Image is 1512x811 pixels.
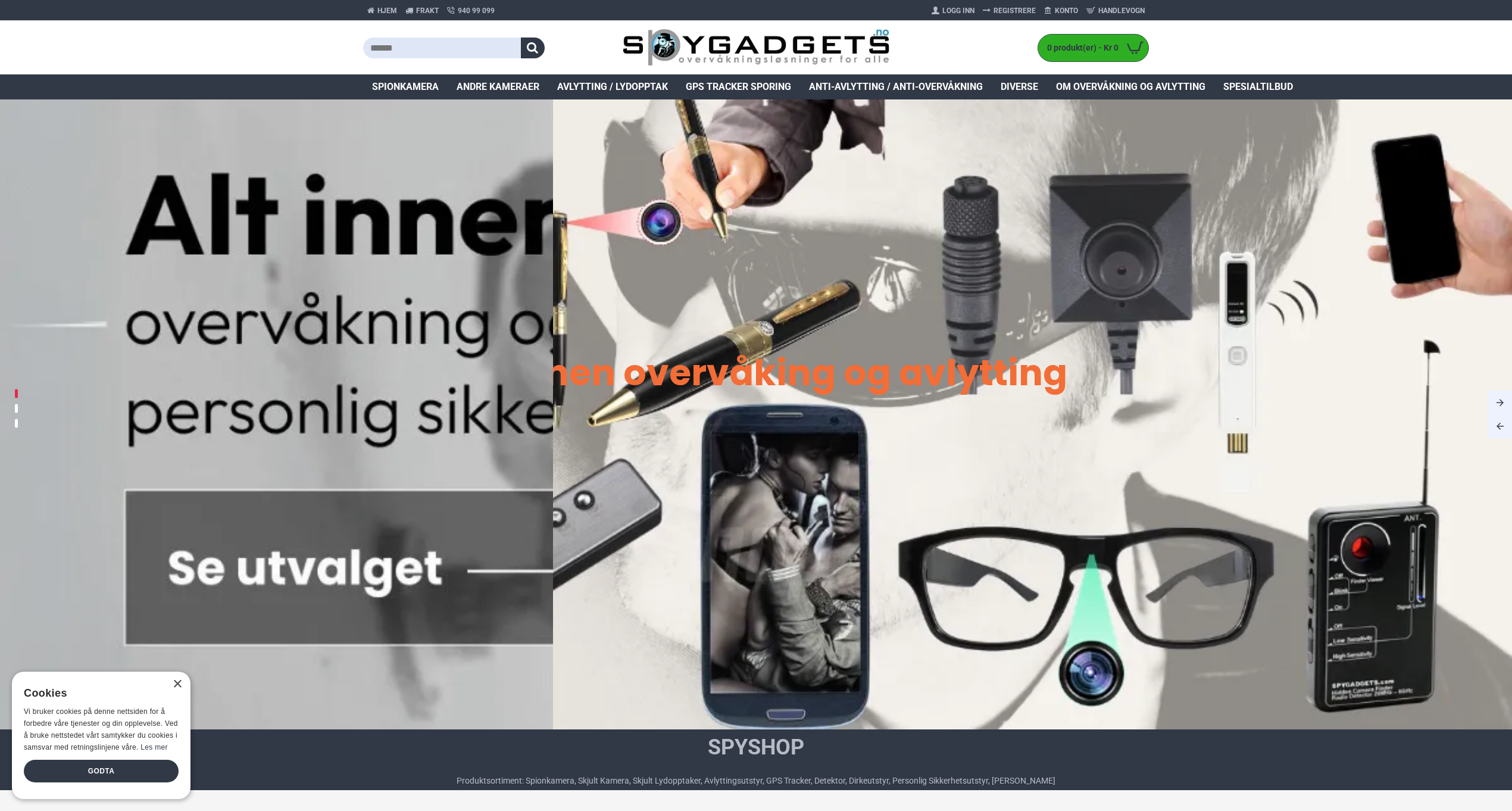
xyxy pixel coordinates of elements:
a: Spionkamera [363,74,448,99]
span: GPS Tracker Sporing [686,80,791,94]
span: Frakt [416,5,439,16]
span: Logg Inn [942,5,974,16]
img: SpyGadgets.no [623,29,890,67]
div: Godta [24,760,179,782]
span: Vi bruker cookies på denne nettsiden for å forbedre våre tjenester og din opplevelse. Ved å bruke... [24,707,178,751]
div: Cookies [24,681,171,706]
span: Registrere [994,5,1036,16]
a: Logg Inn [927,1,979,20]
span: Diverse [1001,80,1038,94]
a: Diverse [992,74,1047,99]
span: Anti-avlytting / Anti-overvåkning [809,80,983,94]
span: Andre kameraer [457,80,539,94]
a: Konto [1040,1,1082,20]
a: Om overvåkning og avlytting [1047,74,1214,99]
div: Produktsortiment: Spionkamera, Skjult Kamera, Skjult Lydopptaker, Avlyttingsutstyr, GPS Tracker, ... [457,775,1055,787]
span: Om overvåkning og avlytting [1056,80,1205,94]
a: Spesialtilbud [1214,74,1302,99]
a: Handlevogn [1082,1,1149,20]
span: 940 99 099 [458,5,495,16]
a: 0 produkt(er) - Kr 0 [1038,35,1148,61]
span: Konto [1055,5,1078,16]
span: 0 produkt(er) - Kr 0 [1038,42,1121,54]
span: Hjem [377,5,397,16]
a: Andre kameraer [448,74,548,99]
span: Spesialtilbud [1223,80,1293,94]
span: Avlytting / Lydopptak [557,80,668,94]
a: Anti-avlytting / Anti-overvåkning [800,74,992,99]
a: Registrere [979,1,1040,20]
a: GPS Tracker Sporing [677,74,800,99]
div: Close [173,680,182,689]
h1: SpyShop [457,732,1055,762]
span: Spionkamera [372,80,439,94]
span: Handlevogn [1098,5,1145,16]
a: Les mer, opens a new window [140,743,167,751]
a: Avlytting / Lydopptak [548,74,677,99]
